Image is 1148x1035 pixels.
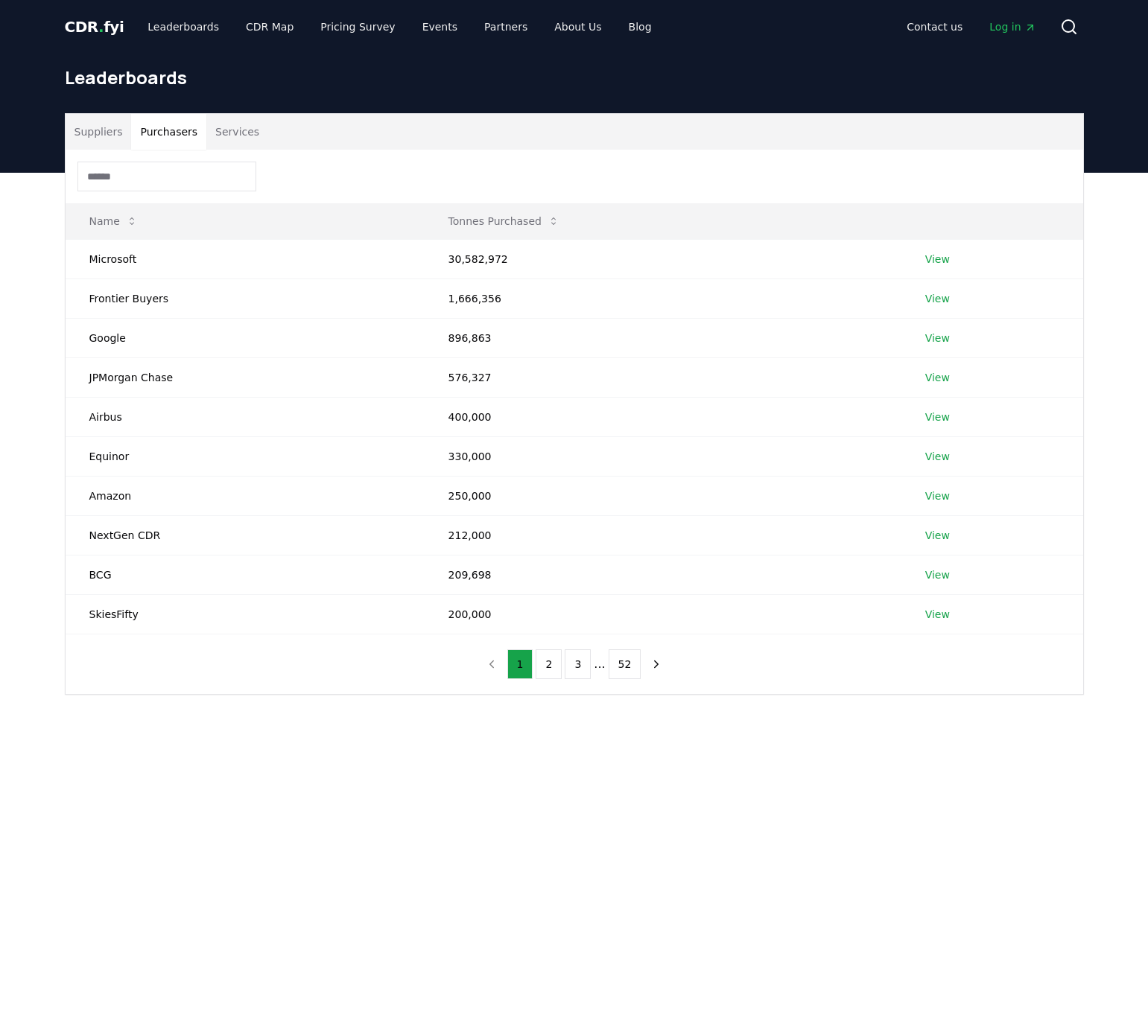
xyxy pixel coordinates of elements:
td: 209,698 [425,555,901,594]
a: Partners [472,13,539,40]
td: Google [66,318,425,357]
button: Services [206,114,268,150]
a: Log in [977,13,1047,40]
a: CDR Map [234,13,305,40]
td: 330,000 [425,436,901,476]
td: 896,863 [425,318,901,357]
td: Microsoft [66,239,425,278]
a: View [925,567,950,582]
td: 576,327 [425,357,901,397]
td: 250,000 [425,476,901,515]
td: 400,000 [425,397,901,436]
td: BCG [66,555,425,594]
td: 1,666,356 [425,278,901,318]
a: View [925,370,950,385]
h1: Leaderboards [65,66,1084,89]
button: Tonnes Purchased [437,206,571,236]
a: View [925,449,950,464]
a: View [925,331,950,345]
a: View [925,252,950,267]
a: View [925,488,950,503]
td: Frontier Buyers [66,278,425,318]
a: View [925,528,950,543]
a: Contact us [895,13,974,40]
td: SkiesFifty [66,594,425,634]
a: Events [410,13,469,40]
a: Blog [617,13,664,40]
nav: Main [136,13,663,40]
a: About Us [542,13,613,40]
a: View [925,410,950,424]
td: 200,000 [425,594,901,634]
button: next page [644,649,669,679]
td: Amazon [66,476,425,515]
a: Pricing Survey [308,13,407,40]
td: 212,000 [425,515,901,555]
a: View [925,607,950,622]
button: Suppliers [66,114,132,150]
button: Purchasers [131,114,206,150]
button: 52 [609,649,641,679]
button: 3 [565,649,591,679]
td: 30,582,972 [425,239,901,278]
td: NextGen CDR [66,515,425,555]
button: 1 [507,649,533,679]
span: . [98,18,104,36]
a: CDR.fyi [65,16,124,37]
span: CDR fyi [65,18,124,36]
td: Airbus [66,397,425,436]
span: Log in [989,19,1036,34]
a: Leaderboards [136,13,231,40]
td: JPMorgan Chase [66,357,425,397]
button: 2 [536,649,562,679]
li: ... [594,655,605,673]
a: View [925,291,950,306]
nav: Main [895,13,1047,40]
button: Name [77,206,150,236]
td: Equinor [66,436,425,476]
